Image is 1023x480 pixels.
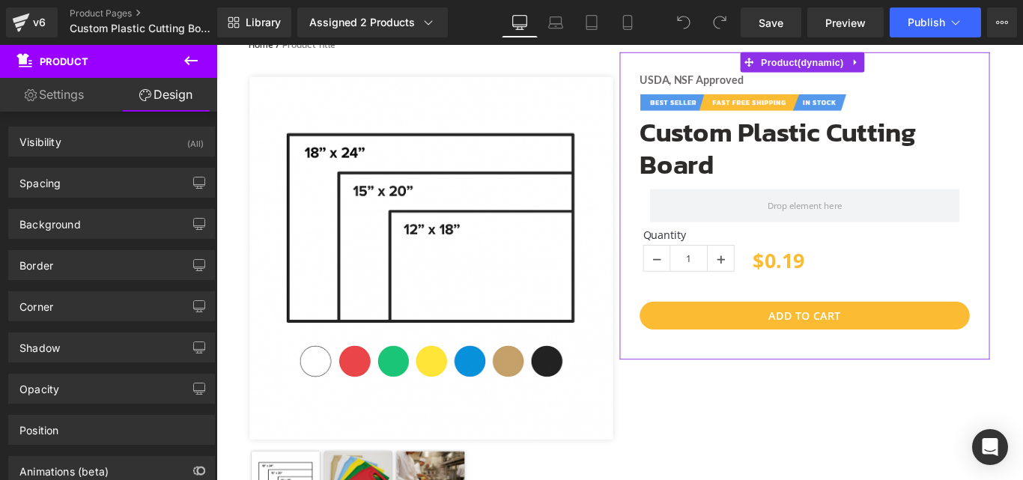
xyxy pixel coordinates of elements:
[574,7,610,37] a: Tablet
[19,127,61,148] div: Visibility
[6,7,58,37] a: v6
[19,333,60,354] div: Shadow
[19,457,109,478] div: Animations (beta)
[908,16,945,28] span: Publish
[807,7,884,37] a: Preview
[825,15,866,31] span: Preview
[112,78,220,112] a: Design
[19,374,59,395] div: Opacity
[608,8,708,31] span: Product
[476,288,846,320] button: Add To Cart
[987,7,1017,37] button: More
[476,80,846,152] span: Custom Plastic Cutting Board
[610,7,646,37] a: Mobile
[19,292,53,313] div: Corner
[70,7,240,19] a: Product Pages
[476,31,846,47] h5: USDA, NSF Approved
[217,7,291,37] a: New Library
[759,15,783,31] span: Save
[502,7,538,37] a: Desktop
[890,7,981,37] button: Publish
[30,13,49,32] div: v6
[479,207,595,225] label: Quantity
[603,227,661,258] span: $0.19
[19,168,61,189] div: Spacing
[70,22,211,34] span: Custom Plastic Cutting Board
[309,15,436,30] div: Assigned 2 Products
[972,429,1008,465] div: Open Intercom Messenger
[246,16,281,29] span: Library
[620,296,701,312] span: Add To Cart
[538,7,574,37] a: Laptop
[705,7,735,37] button: Redo
[19,251,53,272] div: Border
[187,127,204,152] div: (All)
[40,55,88,67] span: Product
[19,416,58,437] div: Position
[37,36,446,444] img: Custom Plastic Cutting Board
[708,8,728,31] a: Expand / Collapse
[19,210,81,231] div: Background
[669,7,699,37] button: Undo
